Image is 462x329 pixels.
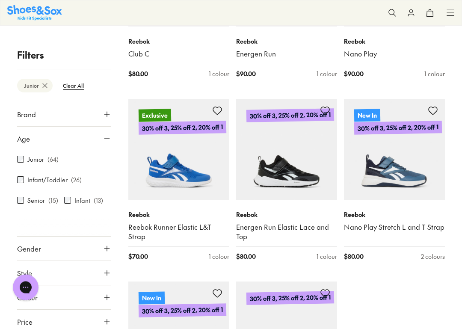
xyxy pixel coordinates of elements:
button: Colour [17,285,111,309]
div: 2 colours [421,252,445,261]
button: Brand [17,102,111,126]
div: 1 colour [424,70,445,79]
a: Reebok Runner Elastic L&T Strap [128,223,229,242]
button: Age [17,127,111,151]
label: Junior [27,155,44,164]
p: New In [139,292,165,305]
a: Shoes & Sox [7,5,62,20]
a: New In30% off 3, 25% off 2, 20% off 1 [344,99,445,200]
button: Gender [17,237,111,261]
span: $ 90.00 [236,70,256,79]
div: 1 colour [317,252,337,261]
p: ( 26 ) [71,175,82,184]
a: Nano Play [344,50,445,59]
p: Reebok [236,37,337,46]
p: ( 64 ) [47,155,59,164]
span: $ 80.00 [344,252,364,261]
p: 30% off 3, 25% off 2, 20% off 1 [246,109,334,123]
a: Club C [128,50,229,59]
span: Price [17,317,33,327]
label: Infant/Toddler [27,175,68,184]
p: 30% off 3, 25% off 2, 20% off 1 [139,304,226,318]
span: $ 70.00 [128,252,148,261]
span: $ 90.00 [344,70,364,79]
p: Reebok [344,37,445,46]
btn: Clear All [56,78,91,93]
p: 30% off 3, 25% off 2, 20% off 1 [354,121,442,135]
span: $ 80.00 [128,70,148,79]
p: Filters [17,48,111,62]
a: Energen Run Elastic Lace and Top [236,223,337,242]
p: Reebok [128,210,229,219]
img: SNS_Logo_Responsive.svg [7,5,62,20]
span: Age [17,133,30,144]
p: Reebok [128,37,229,46]
a: Exclusive30% off 3, 25% off 2, 20% off 1 [128,99,229,200]
button: Style [17,261,111,285]
p: ( 13 ) [94,196,103,205]
p: Reebok [236,210,337,219]
p: ( 15 ) [48,196,58,205]
span: $ 80.00 [236,252,256,261]
label: Senior [27,196,45,205]
p: Reebok [344,210,445,219]
span: Style [17,268,32,278]
label: Infant [74,196,90,205]
p: 30% off 3, 25% off 2, 20% off 1 [139,121,226,135]
div: 1 colour [209,252,229,261]
p: 30% off 3, 25% off 2, 20% off 1 [246,291,334,305]
div: 1 colour [209,70,229,79]
span: Gender [17,243,41,254]
p: Exclusive [139,109,171,122]
a: Energen Run [236,50,337,59]
a: Nano Play Stretch L and T Strap [344,223,445,232]
p: New In [354,109,380,122]
btn: Junior [17,79,53,92]
a: 30% off 3, 25% off 2, 20% off 1 [236,99,337,200]
iframe: Gorgias live chat messenger [9,272,43,303]
div: 1 colour [317,70,337,79]
span: Brand [17,109,36,119]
